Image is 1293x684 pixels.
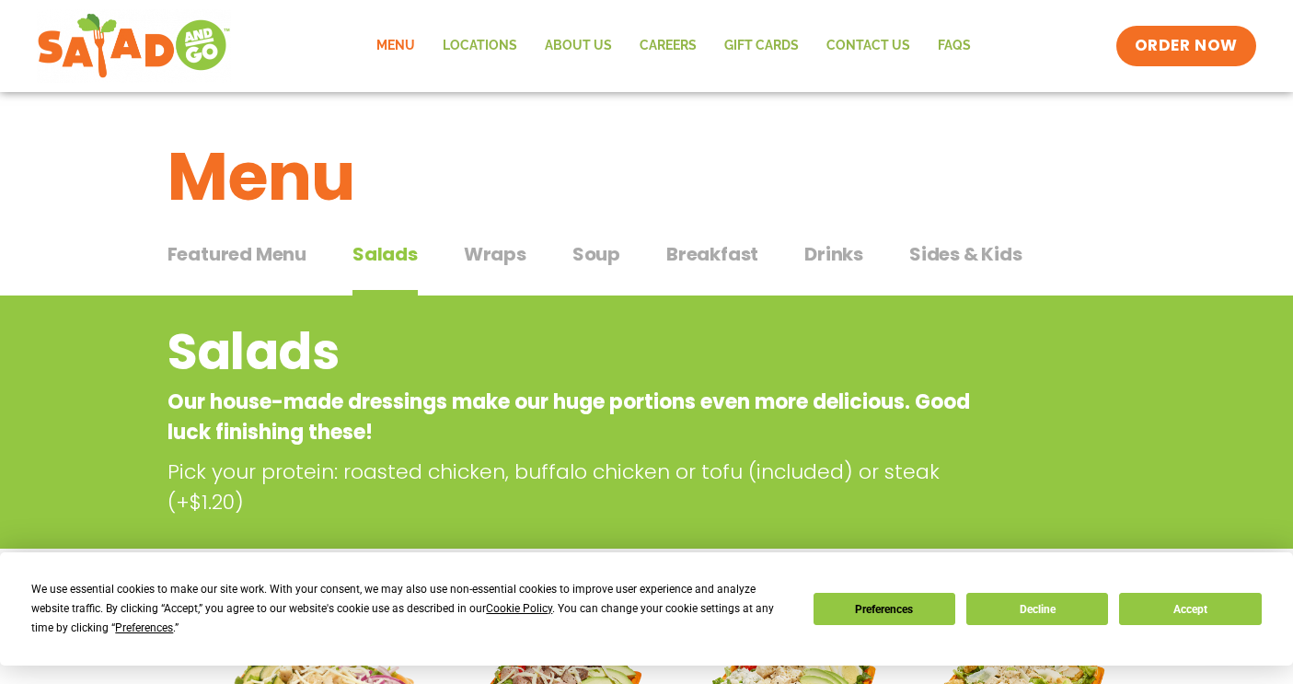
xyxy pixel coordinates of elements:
h1: Menu [167,127,1126,226]
div: We use essential cookies to make our site work. With your consent, we may also use non-essential ... [31,580,791,638]
span: Breakfast [666,240,758,268]
p: Our house-made dressings make our huge portions even more delicious. Good luck finishing these! [167,387,978,447]
span: Sides & Kids [909,240,1022,268]
h2: Salads [167,315,978,389]
button: Accept [1119,593,1261,625]
a: Contact Us [813,25,924,67]
span: Salads [352,240,418,268]
button: Preferences [814,593,955,625]
img: new-SAG-logo-768×292 [37,9,231,83]
a: GIFT CARDS [710,25,813,67]
span: Featured Menu [167,240,306,268]
a: Menu [363,25,429,67]
span: Preferences [115,621,173,634]
p: Pick your protein: roasted chicken, buffalo chicken or tofu (included) or steak (+$1.20) [167,457,987,517]
div: Tabbed content [167,234,1126,296]
span: Drinks [804,240,863,268]
button: Decline [966,593,1108,625]
span: Wraps [464,240,526,268]
a: FAQs [924,25,985,67]
a: Locations [429,25,531,67]
span: Soup [572,240,620,268]
span: ORDER NOW [1135,35,1238,57]
nav: Menu [363,25,985,67]
a: ORDER NOW [1116,26,1256,66]
a: About Us [531,25,626,67]
span: Cookie Policy [486,602,552,615]
a: Careers [626,25,710,67]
